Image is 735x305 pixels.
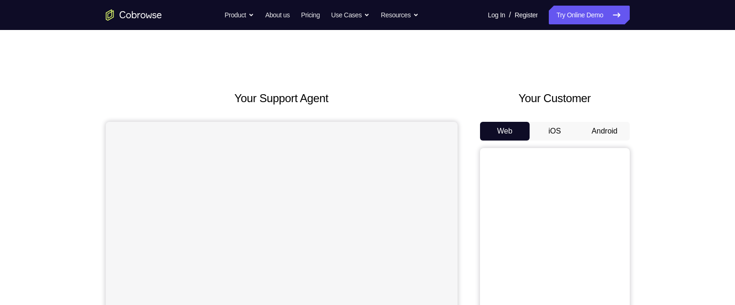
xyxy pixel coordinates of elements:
h2: Your Customer [480,90,630,107]
a: Go to the home page [106,9,162,21]
a: About us [265,6,290,24]
button: Android [580,122,630,141]
span: / [509,9,511,21]
a: Register [515,6,538,24]
button: Product [225,6,254,24]
a: Log In [488,6,505,24]
a: Try Online Demo [549,6,629,24]
h2: Your Support Agent [106,90,458,107]
button: iOS [530,122,580,141]
a: Pricing [301,6,320,24]
button: Web [480,122,530,141]
button: Use Cases [331,6,370,24]
button: Resources [381,6,419,24]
